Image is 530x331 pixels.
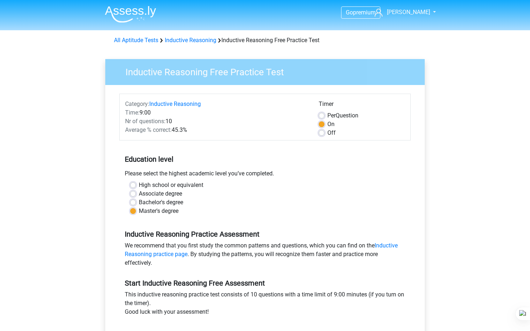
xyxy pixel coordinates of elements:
span: Category: [125,100,149,107]
label: Master's degree [139,207,178,215]
a: Inductive Reasoning [149,100,201,107]
label: High school or equivalent [139,181,203,189]
img: Assessly [105,6,156,23]
h3: Inductive Reasoning Free Practice Test [117,64,419,78]
span: Go [346,9,353,16]
span: premium [353,9,376,16]
span: Per [327,112,336,119]
div: We recommend that you first study the common patterns and questions, which you can find on the . ... [119,241,411,270]
h5: Start Inductive Reasoning Free Assessment [125,279,405,287]
div: This inductive reasoning practice test consists of 10 questions with a time limit of 9:00 minutes... [119,290,411,319]
a: [PERSON_NAME] [372,8,431,17]
label: Question [327,111,358,120]
div: 10 [120,117,313,126]
div: Please select the highest academic level you’ve completed. [119,169,411,181]
a: All Aptitude Tests [114,37,158,44]
a: Inductive Reasoning [165,37,216,44]
label: Bachelor's degree [139,198,183,207]
div: Timer [319,100,405,111]
span: Nr of questions: [125,118,165,125]
label: Associate degree [139,189,182,198]
span: [PERSON_NAME] [387,9,430,15]
span: Time: [125,109,140,116]
span: Average % correct: [125,126,172,133]
label: Off [327,129,336,137]
div: 45.3% [120,126,313,134]
label: On [327,120,335,129]
div: Inductive Reasoning Free Practice Test [111,36,419,45]
h5: Education level [125,152,405,166]
h5: Inductive Reasoning Practice Assessment [125,230,405,238]
a: Gopremium [341,8,380,17]
div: 9:00 [120,108,313,117]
